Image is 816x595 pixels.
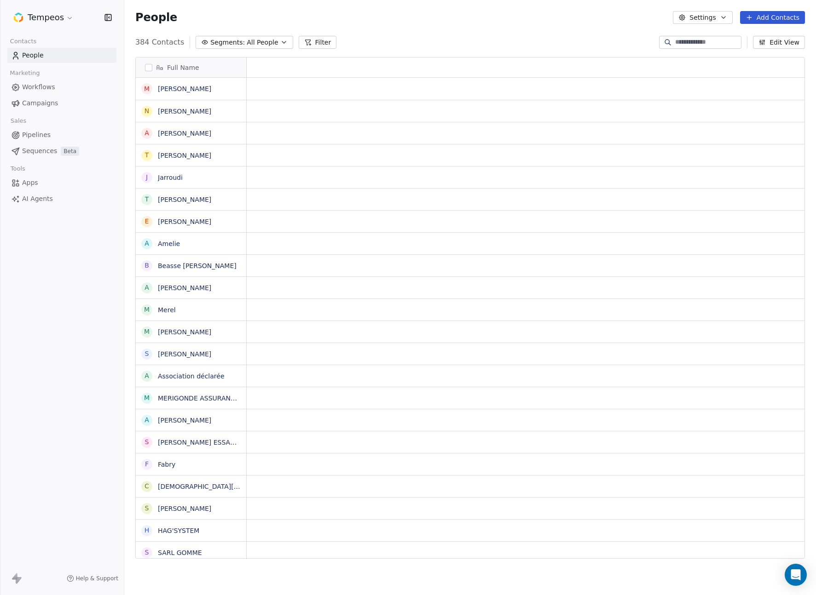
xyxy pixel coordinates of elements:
span: Sequences [22,146,57,156]
a: Pipelines [7,127,116,143]
a: [PERSON_NAME] ESSANOUSSI [158,439,255,446]
div: H [145,526,150,535]
div: t [145,150,149,160]
span: Beta [61,147,79,156]
span: Workflows [22,82,55,92]
div: F [145,459,149,469]
a: Merel [158,306,176,314]
a: MERIGONDE ASSURANCES [158,395,243,402]
div: S [145,548,149,557]
a: Amelie [158,240,180,247]
div: T [145,195,149,204]
span: People [135,11,177,24]
span: Pipelines [22,130,51,140]
div: A [145,128,149,138]
span: Campaigns [22,98,58,108]
a: Jarroudi [158,174,183,181]
span: Marketing [6,66,44,80]
a: People [7,48,116,63]
span: Contacts [6,34,41,48]
div: M [144,327,150,337]
a: [PERSON_NAME] [158,108,211,115]
a: Help & Support [67,575,118,582]
a: [DEMOGRAPHIC_DATA][PERSON_NAME] [158,483,284,490]
div: M [144,393,150,403]
span: Tools [6,162,29,176]
a: Workflows [7,80,116,95]
a: SARL GOMME [158,549,202,556]
div: S [145,349,149,359]
span: People [22,51,44,60]
a: HAG'SYSTEM [158,527,199,534]
a: [PERSON_NAME] [158,350,211,358]
a: [PERSON_NAME] [158,417,211,424]
div: B [145,261,149,270]
span: Tempeos [28,11,64,23]
span: All People [247,38,278,47]
div: A [145,283,149,292]
div: grid [136,78,247,559]
div: A [145,239,149,248]
span: 384 Contacts [135,37,184,48]
div: C [145,481,149,491]
div: Open Intercom Messenger [785,564,807,586]
a: [PERSON_NAME] [158,218,211,225]
img: icon-tempeos-512.png [13,12,24,23]
div: S [145,437,149,447]
div: N [145,106,149,116]
button: Edit View [753,36,805,49]
a: Association déclarée [158,372,225,380]
a: Beasse [PERSON_NAME] [158,262,237,269]
div: A [145,415,149,425]
div: S [145,503,149,513]
button: Add Contacts [740,11,805,24]
span: Help & Support [76,575,118,582]
button: Tempeos [11,10,75,25]
span: Sales [6,114,30,128]
a: [PERSON_NAME] [158,284,211,292]
a: Fabry [158,461,175,468]
a: SequencesBeta [7,143,116,159]
a: [PERSON_NAME] [158,152,211,159]
a: [PERSON_NAME] [158,196,211,203]
div: Full Name [136,57,246,77]
button: Settings [673,11,732,24]
span: Segments: [210,38,245,47]
a: [PERSON_NAME] [158,130,211,137]
a: AI Agents [7,191,116,206]
a: [PERSON_NAME] [158,85,211,92]
span: Apps [22,178,38,188]
div: J [146,172,148,182]
a: [PERSON_NAME] [158,505,211,512]
div: E [145,217,149,226]
div: M [144,84,150,94]
a: Apps [7,175,116,190]
span: AI Agents [22,194,53,204]
div: M [144,305,150,315]
a: [PERSON_NAME] [158,328,211,336]
span: Full Name [167,63,199,72]
a: Campaigns [7,96,116,111]
div: A [145,371,149,381]
button: Filter [299,36,337,49]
